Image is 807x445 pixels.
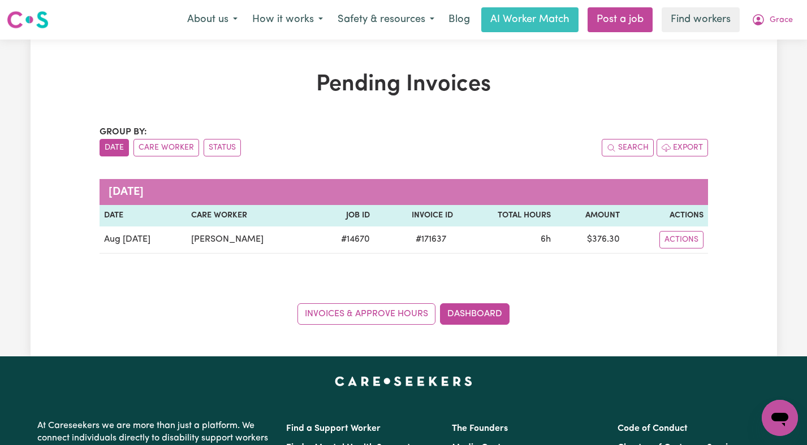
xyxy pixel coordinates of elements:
[744,8,800,32] button: My Account
[187,205,315,226] th: Care Worker
[204,139,241,156] button: sort invoices by paid status
[245,8,330,32] button: How it works
[187,226,315,254] td: [PERSON_NAME]
[762,400,798,436] iframe: Button to launch messaging window
[481,7,579,32] a: AI Worker Match
[100,71,708,98] h1: Pending Invoices
[133,139,199,156] button: sort invoices by care worker
[409,233,453,246] span: # 171637
[442,7,477,32] a: Blog
[618,424,688,433] a: Code of Conduct
[100,226,187,254] td: Aug [DATE]
[314,226,374,254] td: # 14670
[440,303,510,325] a: Dashboard
[100,139,129,156] button: sort invoices by date
[555,226,624,254] td: $ 376.30
[624,205,708,226] th: Actions
[555,205,624,226] th: Amount
[452,424,508,433] a: The Founders
[374,205,458,226] th: Invoice ID
[314,205,374,226] th: Job ID
[657,139,708,156] button: Export
[286,424,381,433] a: Find a Support Worker
[659,231,704,248] button: Actions
[458,205,555,226] th: Total Hours
[7,10,49,30] img: Careseekers logo
[770,14,793,27] span: Grace
[662,7,740,32] a: Find workers
[335,377,472,386] a: Careseekers home page
[100,179,708,205] caption: [DATE]
[602,139,654,156] button: Search
[588,7,653,32] a: Post a job
[100,128,147,137] span: Group by:
[100,205,187,226] th: Date
[330,8,442,32] button: Safety & resources
[297,303,435,325] a: Invoices & Approve Hours
[180,8,245,32] button: About us
[7,7,49,33] a: Careseekers logo
[541,235,551,244] span: 6 hours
